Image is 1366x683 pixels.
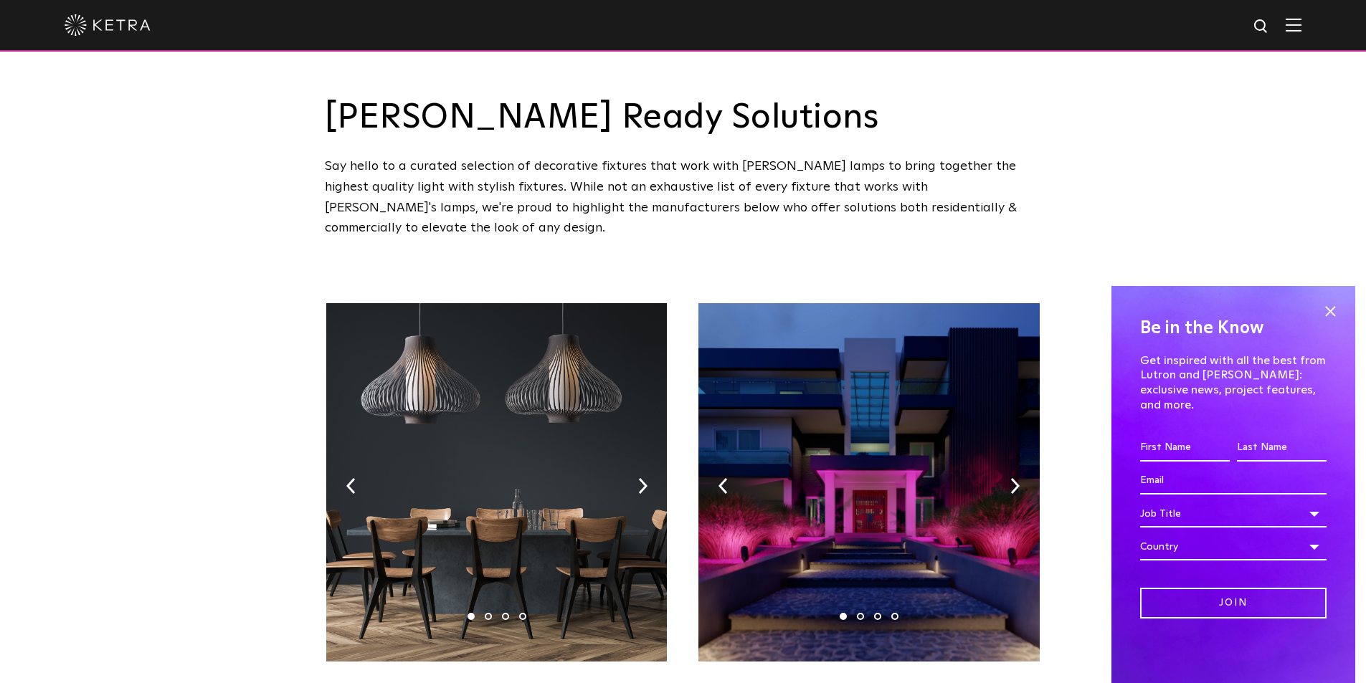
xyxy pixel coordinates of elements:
div: Say hello to a curated selection of decorative fixtures that work with [PERSON_NAME] lamps to bri... [325,156,1042,239]
p: Get inspired with all the best from Lutron and [PERSON_NAME]: exclusive news, project features, a... [1140,353,1327,413]
div: Country [1140,533,1327,560]
h3: [PERSON_NAME] Ready Solutions [325,100,1042,135]
input: Join [1140,588,1327,618]
img: arrow-left-black.svg [718,478,728,494]
input: Last Name [1237,434,1327,462]
img: search icon [1253,18,1271,36]
img: Uplight_Ketra_Image.jpg [326,303,667,661]
img: arrow-right-black.svg [638,478,648,494]
img: 03-1.jpg [698,303,1039,661]
img: Hamburger%20Nav.svg [1286,18,1301,32]
input: Email [1140,467,1327,495]
img: arrow-left-black.svg [346,478,356,494]
img: ketra-logo-2019-white [65,14,151,36]
div: Job Title [1140,500,1327,527]
h4: Be in the Know [1140,315,1327,342]
input: First Name [1140,434,1230,462]
img: arrow-right-black.svg [1010,478,1020,494]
